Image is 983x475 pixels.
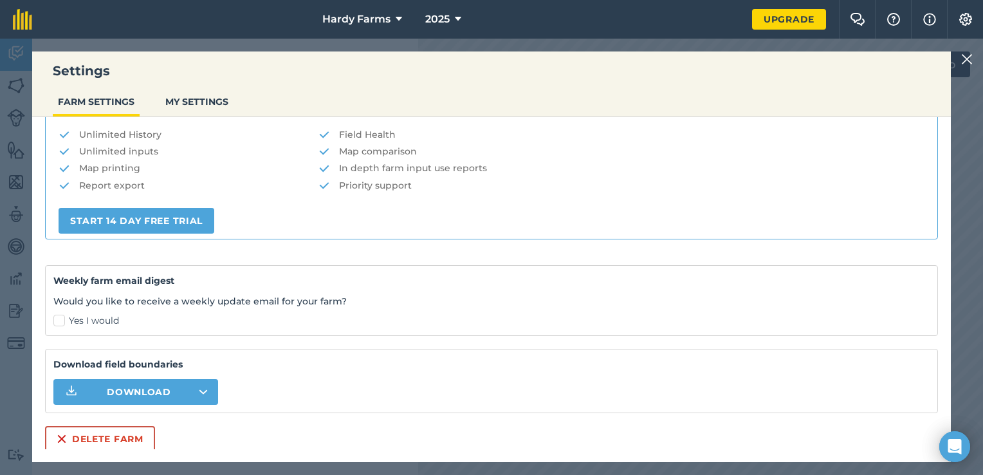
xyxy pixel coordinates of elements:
[923,12,936,27] img: svg+xml;base64,PHN2ZyB4bWxucz0iaHR0cDovL3d3dy53My5vcmcvMjAwMC9zdmciIHdpZHRoPSIxNyIgaGVpZ2h0PSIxNy...
[53,314,930,328] label: Yes I would
[32,62,951,80] h3: Settings
[961,51,973,67] img: svg+xml;base64,PHN2ZyB4bWxucz0iaHR0cDovL3d3dy53My5vcmcvMjAwMC9zdmciIHdpZHRoPSIyMiIgaGVpZ2h0PSIzMC...
[318,161,924,175] li: In depth farm input use reports
[59,161,318,175] li: Map printing
[53,379,218,405] button: Download
[57,431,67,447] img: svg+xml;base64,PHN2ZyB4bWxucz0iaHR0cDovL3d3dy53My5vcmcvMjAwMC9zdmciIHdpZHRoPSIxNiIgaGVpZ2h0PSIyNC...
[53,89,140,114] button: FARM SETTINGS
[850,13,865,26] img: Two speech bubbles overlapping with the left bubble in the forefront
[958,13,973,26] img: A cog icon
[107,386,171,398] span: Download
[322,12,390,27] span: Hardy Farms
[59,178,318,192] li: Report export
[59,144,318,158] li: Unlimited inputs
[13,9,32,30] img: fieldmargin Logo
[318,127,924,142] li: Field Health
[939,431,970,462] div: Open Intercom Messenger
[318,178,924,192] li: Priority support
[53,357,930,371] strong: Download field boundaries
[318,144,924,158] li: Map comparison
[752,9,826,30] a: Upgrade
[886,13,901,26] img: A question mark icon
[425,12,450,27] span: 2025
[53,294,930,308] p: Would you like to receive a weekly update email for your farm?
[160,89,234,114] button: MY SETTINGS
[59,127,318,142] li: Unlimited History
[53,274,930,288] h4: Weekly farm email digest
[59,208,214,234] a: START 14 DAY FREE TRIAL
[45,426,155,452] button: Delete farm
